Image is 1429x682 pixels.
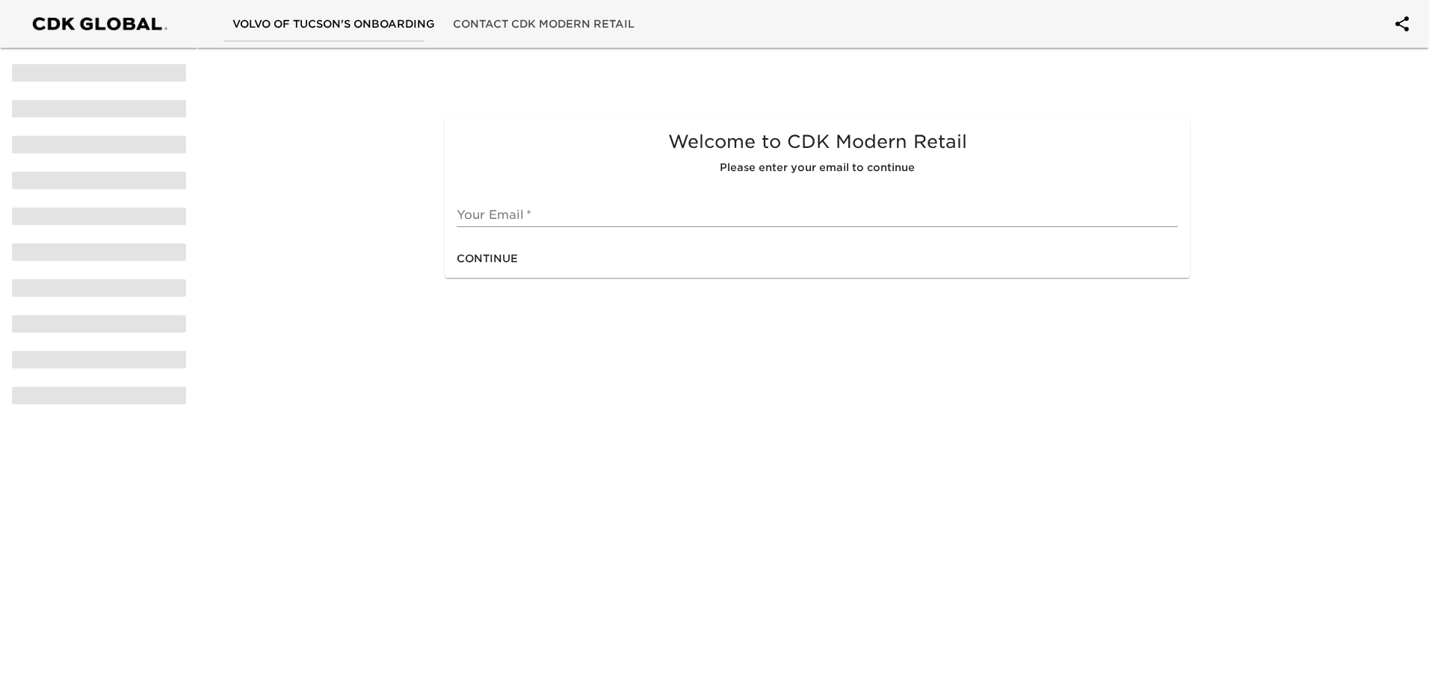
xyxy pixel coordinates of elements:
button: account of current user [1384,6,1420,42]
button: Continue [451,245,524,273]
span: Volvo of Tucson's Onboarding [232,15,435,34]
h6: Please enter your email to continue [457,160,1178,176]
h5: Welcome to CDK Modern Retail [457,130,1178,154]
span: Continue [457,249,518,268]
span: Contact CDK Modern Retail [453,15,635,34]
